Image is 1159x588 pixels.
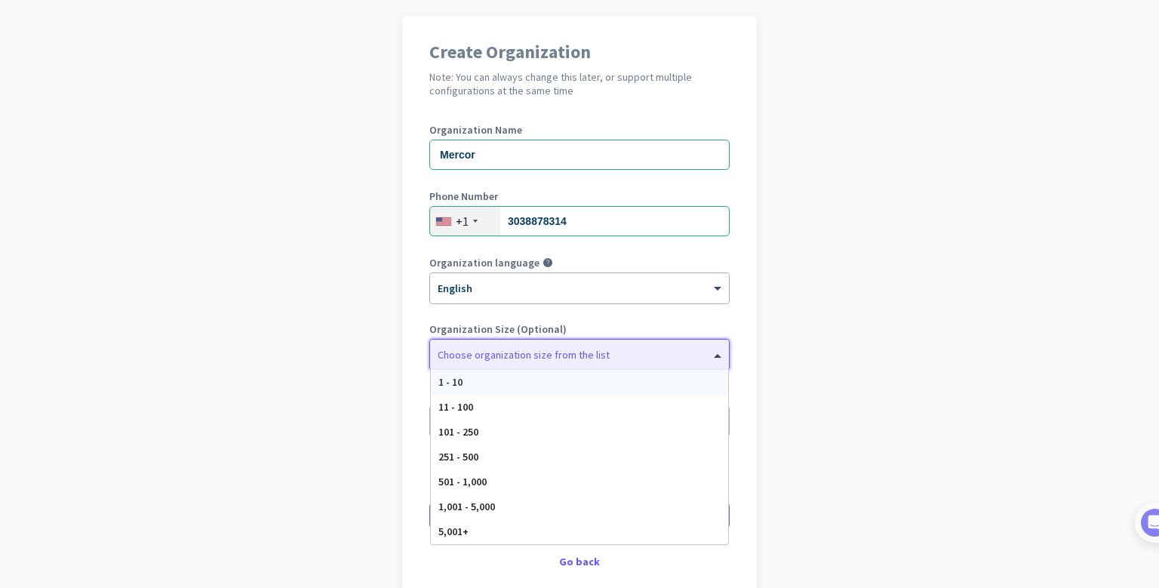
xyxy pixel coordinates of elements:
[438,525,469,538] span: 5,001+
[429,257,540,268] label: Organization language
[429,140,730,170] input: What is the name of your organization?
[543,257,553,268] i: help
[429,206,730,236] input: 201-555-0123
[431,370,728,544] div: Options List
[438,425,478,439] span: 101 - 250
[429,70,730,97] h2: Note: You can always change this later, or support multiple configurations at the same time
[438,475,487,488] span: 501 - 1,000
[429,43,730,61] h1: Create Organization
[429,502,730,529] button: Create Organization
[438,375,463,389] span: 1 - 10
[429,556,730,567] div: Go back
[429,324,730,334] label: Organization Size (Optional)
[429,390,730,401] label: Organization Time Zone
[438,450,478,463] span: 251 - 500
[429,191,730,202] label: Phone Number
[429,125,730,135] label: Organization Name
[438,500,495,513] span: 1,001 - 5,000
[438,400,473,414] span: 11 - 100
[456,214,469,229] div: +1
